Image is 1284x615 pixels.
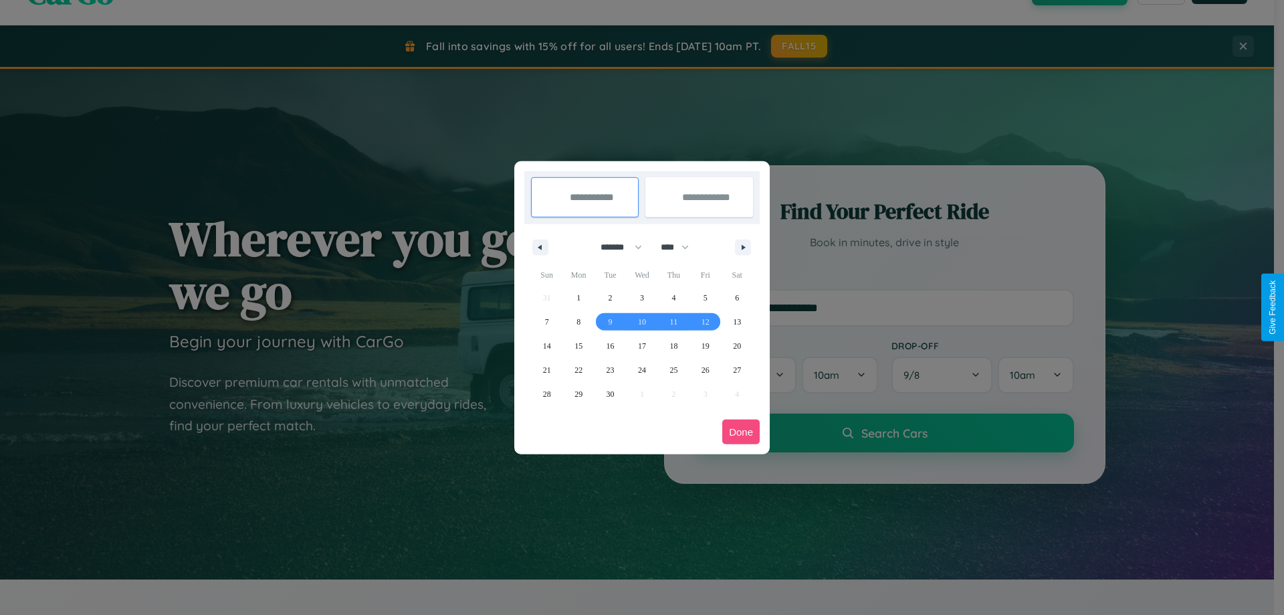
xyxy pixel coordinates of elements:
[658,310,689,334] button: 11
[658,286,689,310] button: 4
[562,310,594,334] button: 8
[689,286,721,310] button: 5
[607,334,615,358] span: 16
[733,310,741,334] span: 13
[640,286,644,310] span: 3
[576,310,580,334] span: 8
[543,358,551,382] span: 21
[702,358,710,382] span: 26
[670,310,678,334] span: 11
[545,310,549,334] span: 7
[531,382,562,406] button: 28
[669,358,677,382] span: 25
[595,310,626,334] button: 9
[722,358,753,382] button: 27
[722,420,760,444] button: Done
[595,264,626,286] span: Tue
[562,264,594,286] span: Mon
[607,382,615,406] span: 30
[562,334,594,358] button: 15
[562,358,594,382] button: 22
[562,286,594,310] button: 1
[531,264,562,286] span: Sun
[574,334,582,358] span: 15
[722,334,753,358] button: 20
[595,286,626,310] button: 2
[638,358,646,382] span: 24
[689,310,721,334] button: 12
[689,358,721,382] button: 26
[658,358,689,382] button: 25
[704,286,708,310] span: 5
[733,358,741,382] span: 27
[689,264,721,286] span: Fri
[531,358,562,382] button: 21
[562,382,594,406] button: 29
[531,334,562,358] button: 14
[595,334,626,358] button: 16
[702,334,710,358] span: 19
[543,334,551,358] span: 14
[658,264,689,286] span: Thu
[733,334,741,358] span: 20
[626,264,657,286] span: Wed
[626,310,657,334] button: 10
[722,264,753,286] span: Sat
[626,286,657,310] button: 3
[595,382,626,406] button: 30
[595,358,626,382] button: 23
[609,286,613,310] span: 2
[543,382,551,406] span: 28
[702,310,710,334] span: 12
[689,334,721,358] button: 19
[531,310,562,334] button: 7
[671,286,675,310] span: 4
[1268,280,1277,335] div: Give Feedback
[626,358,657,382] button: 24
[638,334,646,358] span: 17
[626,334,657,358] button: 17
[576,286,580,310] span: 1
[574,358,582,382] span: 22
[607,358,615,382] span: 23
[669,334,677,358] span: 18
[735,286,739,310] span: 6
[722,310,753,334] button: 13
[638,310,646,334] span: 10
[609,310,613,334] span: 9
[722,286,753,310] button: 6
[574,382,582,406] span: 29
[658,334,689,358] button: 18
